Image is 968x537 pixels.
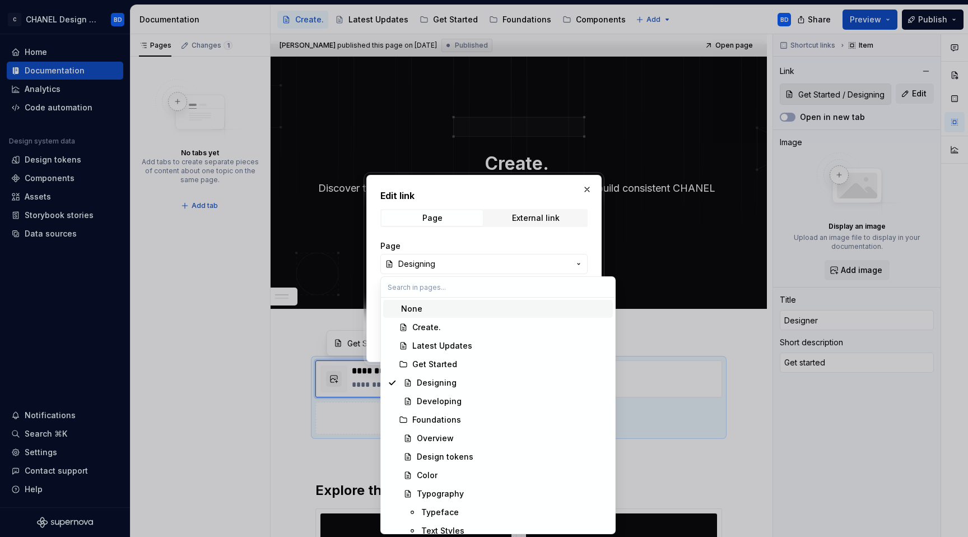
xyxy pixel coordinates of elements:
div: None [401,303,422,314]
div: Typography [417,488,464,499]
div: Latest Updates [412,340,472,351]
input: Search in pages... [381,277,615,297]
div: Foundations [412,414,461,425]
div: Design tokens [417,451,473,462]
div: Create. [412,322,441,333]
div: Overview [417,433,454,444]
div: Typeface [421,507,459,518]
div: Developing [417,396,462,407]
div: Get Started [412,359,457,370]
div: Designing [417,377,457,388]
div: Search in pages... [381,298,615,534]
div: Color [417,470,438,481]
div: Text Styles [421,525,464,536]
